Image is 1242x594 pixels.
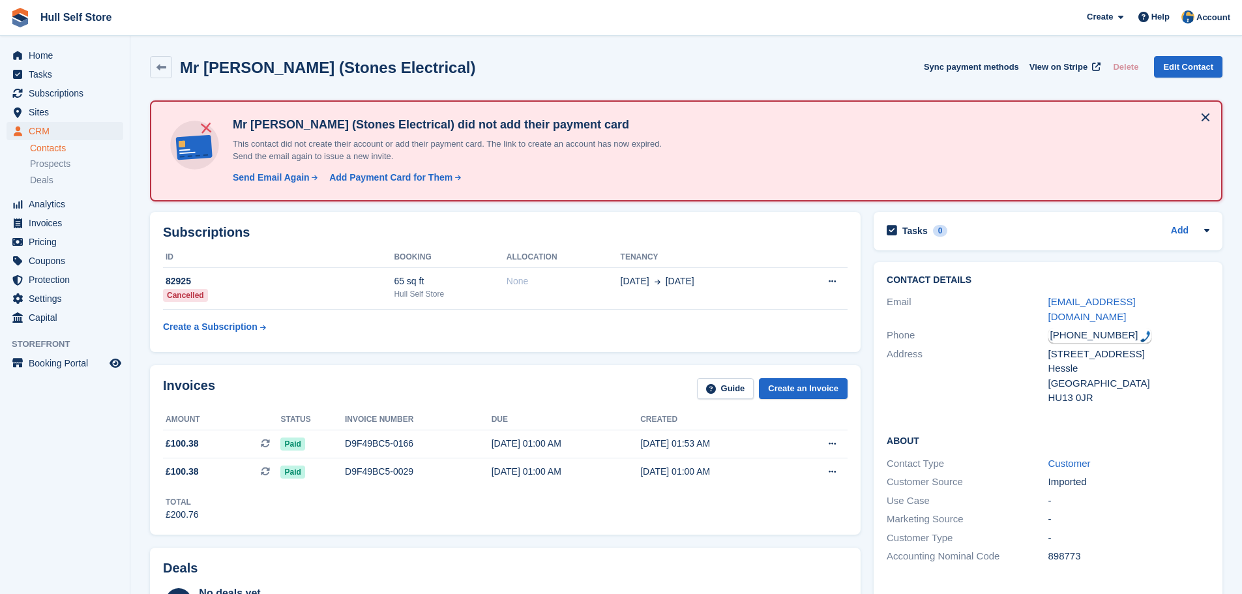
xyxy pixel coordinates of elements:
[29,308,107,327] span: Capital
[108,355,123,371] a: Preview store
[10,8,30,27] img: stora-icon-8386f47178a22dfd0bd8f6a31ec36ba5ce8667c1dd55bd0f319d3a0aa187defe.svg
[666,275,694,288] span: [DATE]
[29,195,107,213] span: Analytics
[7,354,123,372] a: menu
[1171,224,1189,239] a: Add
[887,434,1209,447] h2: About
[394,247,506,268] th: Booking
[759,378,848,400] a: Create an Invoice
[1048,361,1209,376] div: Hessle
[933,225,948,237] div: 0
[507,275,621,288] div: None
[887,456,1048,471] div: Contact Type
[180,59,475,76] h2: Mr [PERSON_NAME] (Stones Electrical)
[163,409,280,430] th: Amount
[1048,347,1209,362] div: [STREET_ADDRESS]
[7,195,123,213] a: menu
[1181,10,1194,23] img: Hull Self Store
[7,252,123,270] a: menu
[345,409,492,430] th: Invoice number
[887,494,1048,509] div: Use Case
[1024,56,1103,78] a: View on Stripe
[29,290,107,308] span: Settings
[163,225,848,240] h2: Subscriptions
[163,378,215,400] h2: Invoices
[492,465,640,479] div: [DATE] 01:00 AM
[29,233,107,251] span: Pricing
[166,437,199,451] span: £100.38
[166,508,199,522] div: £200.76
[7,271,123,289] a: menu
[30,157,123,171] a: Prospects
[924,56,1019,78] button: Sync payment methods
[30,174,53,186] span: Deals
[640,409,789,430] th: Created
[163,247,394,268] th: ID
[166,465,199,479] span: £100.38
[394,275,506,288] div: 65 sq ft
[640,437,789,451] div: [DATE] 01:53 AM
[1048,494,1209,509] div: -
[324,171,462,185] a: Add Payment Card for Them
[167,117,222,173] img: no-card-linked-e7822e413c904bf8b177c4d89f31251c4716f9871600ec3ca5bfc59e148c83f4.svg
[902,225,928,237] h2: Tasks
[7,122,123,140] a: menu
[1048,458,1091,469] a: Customer
[7,308,123,327] a: menu
[7,84,123,102] a: menu
[345,437,492,451] div: D9F49BC5-0166
[228,117,684,132] h4: Mr [PERSON_NAME] (Stones Electrical) did not add their payment card
[1048,531,1209,546] div: -
[1154,56,1222,78] a: Edit Contact
[29,214,107,232] span: Invoices
[394,288,506,300] div: Hull Self Store
[29,65,107,83] span: Tasks
[1048,328,1151,343] div: Call: +447540437853
[29,103,107,121] span: Sites
[329,171,452,185] div: Add Payment Card for Them
[29,84,107,102] span: Subscriptions
[621,275,649,288] span: [DATE]
[1048,376,1209,391] div: [GEOGRAPHIC_DATA]
[7,65,123,83] a: menu
[280,409,345,430] th: Status
[30,173,123,187] a: Deals
[7,233,123,251] a: menu
[166,496,199,508] div: Total
[1029,61,1087,74] span: View on Stripe
[492,409,640,430] th: Due
[280,466,304,479] span: Paid
[887,549,1048,564] div: Accounting Nominal Code
[1108,56,1144,78] button: Delete
[1196,11,1230,24] span: Account
[887,531,1048,546] div: Customer Type
[492,437,640,451] div: [DATE] 01:00 AM
[29,46,107,65] span: Home
[1048,549,1209,564] div: 898773
[887,328,1048,343] div: Phone
[640,465,789,479] div: [DATE] 01:00 AM
[7,214,123,232] a: menu
[29,271,107,289] span: Protection
[1048,512,1209,527] div: -
[1151,10,1170,23] span: Help
[697,378,754,400] a: Guide
[35,7,117,28] a: Hull Self Store
[887,295,1048,324] div: Email
[30,142,123,155] a: Contacts
[163,320,258,334] div: Create a Subscription
[7,46,123,65] a: menu
[1140,331,1151,342] img: hfpfyWBK5wQHBAGPgDf9c6qAYOxxMAAAAASUVORK5CYII=
[1048,475,1209,490] div: Imported
[163,561,198,576] h2: Deals
[887,347,1048,406] div: Address
[345,465,492,479] div: D9F49BC5-0029
[30,158,70,170] span: Prospects
[887,475,1048,490] div: Customer Source
[1048,391,1209,406] div: HU13 0JR
[163,275,394,288] div: 82925
[507,247,621,268] th: Allocation
[228,138,684,163] p: This contact did not create their account or add their payment card. The link to create an accoun...
[233,171,310,185] div: Send Email Again
[29,354,107,372] span: Booking Portal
